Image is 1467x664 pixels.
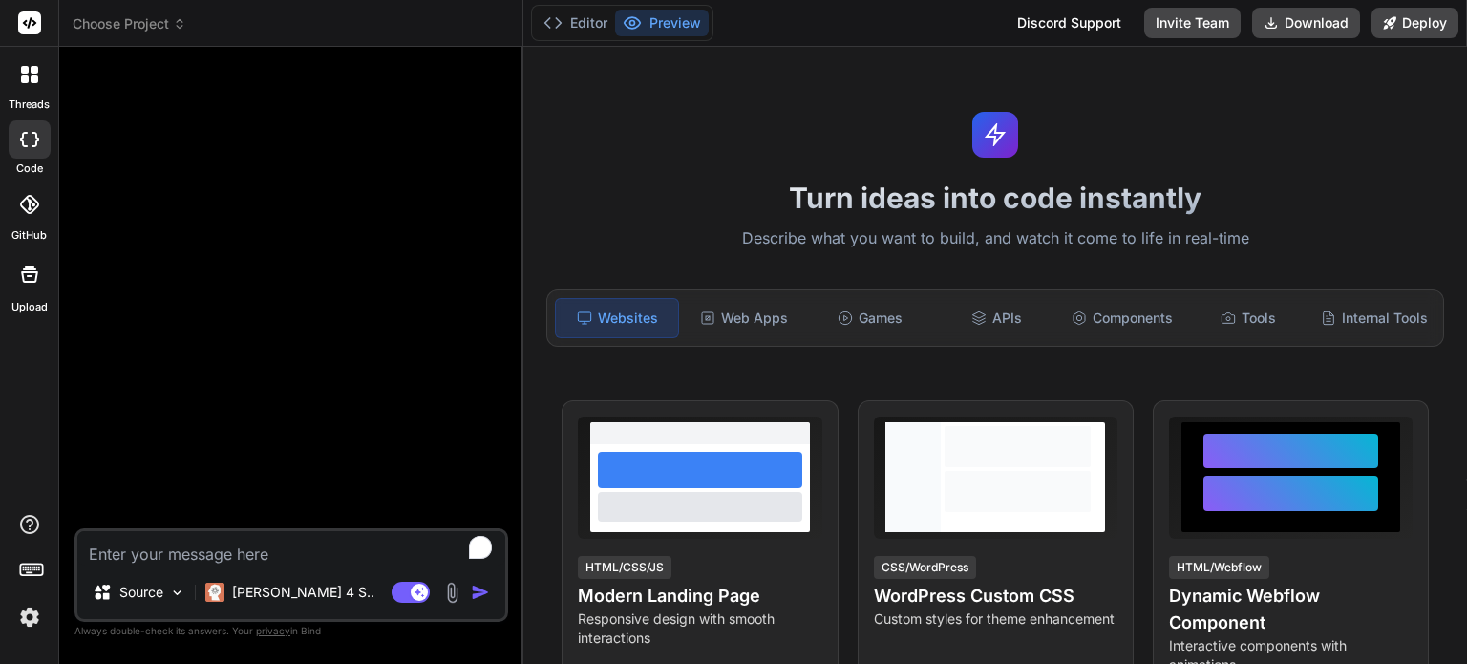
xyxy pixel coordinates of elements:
[615,10,709,36] button: Preview
[169,585,185,601] img: Pick Models
[578,610,821,648] p: Responsive design with smooth interactions
[9,96,50,113] label: threads
[73,14,186,33] span: Choose Project
[809,298,931,338] div: Games
[578,583,821,610] h4: Modern Landing Page
[11,299,48,315] label: Upload
[119,583,163,602] p: Source
[683,298,805,338] div: Web Apps
[1252,8,1360,38] button: Download
[1169,556,1269,579] div: HTML/Webflow
[232,583,374,602] p: [PERSON_NAME] 4 S..
[256,625,290,636] span: privacy
[1061,298,1183,338] div: Components
[16,161,43,177] label: code
[536,10,615,36] button: Editor
[935,298,1057,338] div: APIs
[555,298,679,338] div: Websites
[77,531,505,566] textarea: To enrich screen reader interactions, please activate Accessibility in Grammarly extension settings
[471,583,490,602] img: icon
[874,556,976,579] div: CSS/WordPress
[1313,298,1435,338] div: Internal Tools
[1006,8,1133,38] div: Discord Support
[874,610,1117,629] p: Custom styles for theme enhancement
[1144,8,1241,38] button: Invite Team
[1169,583,1413,636] h4: Dynamic Webflow Component
[874,583,1117,610] h4: WordPress Custom CSS
[578,556,671,579] div: HTML/CSS/JS
[1187,298,1309,338] div: Tools
[535,181,1456,215] h1: Turn ideas into code instantly
[1371,8,1458,38] button: Deploy
[535,226,1456,251] p: Describe what you want to build, and watch it come to life in real-time
[441,582,463,604] img: attachment
[13,601,46,633] img: settings
[11,227,47,244] label: GitHub
[205,583,224,602] img: Claude 4 Sonnet
[74,622,508,640] p: Always double-check its answers. Your in Bind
